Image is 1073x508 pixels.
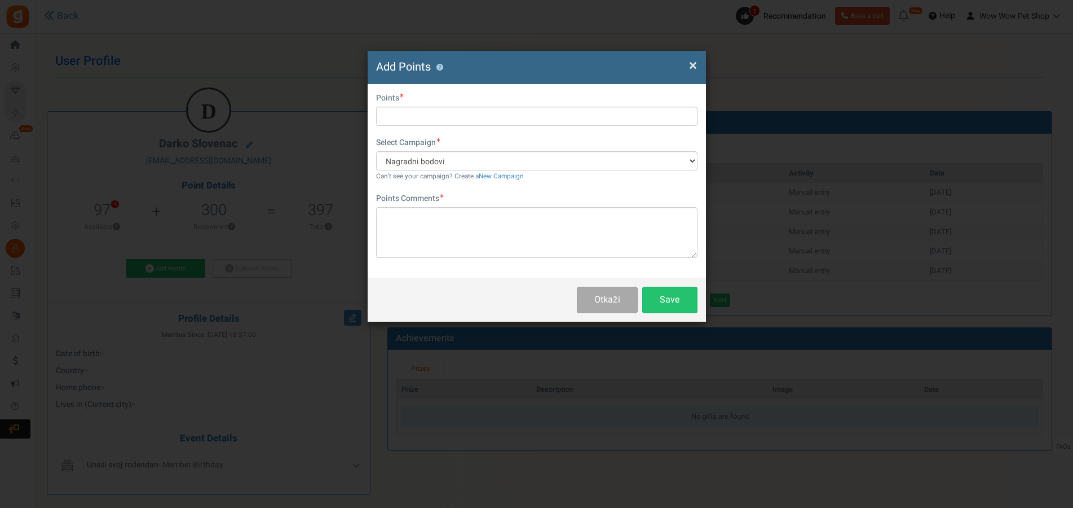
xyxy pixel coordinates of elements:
button: Save [642,287,697,313]
button: Otkaži [577,287,637,313]
label: Select Campaign [376,137,440,148]
span: × [689,55,697,76]
button: ? [436,64,444,71]
label: Points Comments [376,193,444,204]
a: New Campaign [479,172,524,181]
span: Add Points [376,59,431,75]
small: Can't see your campaign? Create a [376,172,524,181]
label: Points [376,93,404,104]
button: Open LiveChat chat widget [9,5,43,38]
